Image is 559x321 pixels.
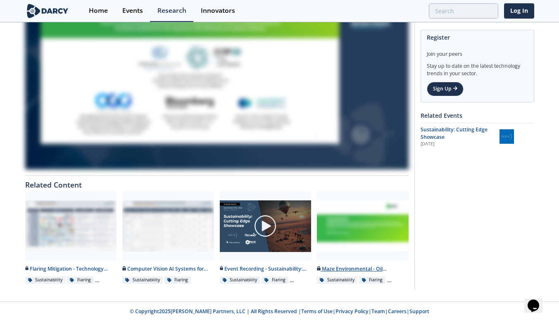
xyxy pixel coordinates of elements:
[504,3,534,19] a: Log In
[89,7,108,14] div: Home
[25,176,409,189] div: Related Content
[119,191,217,284] a: Computer Vision AI Systems for Flare Monitoring - Innovator Comparison preview Computer Vision AI...
[421,108,534,123] div: Related Events
[220,276,260,284] div: Sustainability
[524,288,551,313] iframe: chat widget
[409,308,429,315] a: Support
[205,50,228,73] img: play-chapters-gray.svg
[371,308,385,315] a: Team
[25,265,117,273] div: Flaring Mitigation - Technology Landscape
[427,82,464,96] a: Sign Up
[25,4,70,18] img: logo-wide.svg
[317,276,357,284] div: Sustainability
[427,45,528,58] div: Join your peers
[314,191,412,284] a: Maze Environmental - Oil Stabilization for Increased Production and Flaring Elimination preview M...
[25,276,66,284] div: Sustainability
[122,276,163,284] div: Sustainability
[220,200,312,252] img: Video Content
[359,276,386,284] div: Flaring
[429,3,498,19] input: Advanced Search
[388,308,407,315] a: Careers
[317,265,409,273] div: Maze Environmental - Oil Stabilization for Increased Production and Flaring Elimination
[201,7,235,14] div: Innovators
[122,265,214,273] div: Computer Vision AI Systems for Flare Monitoring - Innovator Comparison
[427,58,528,77] div: Stay up to date on the latest technology trends in your sector.
[220,265,312,273] div: Event Recording - Sustainability: Cutting Edge Showcase
[217,191,314,284] a: Video Content Event Recording - Sustainability: Cutting Edge Showcase Sustainability Flaring
[157,7,186,14] div: Research
[122,7,143,14] div: Events
[421,126,534,148] a: Sustainability: Cutting Edge Showcase [DATE] Sceye
[67,276,94,284] div: Flaring
[427,30,528,45] div: Register
[27,308,533,315] p: © Copyright 2025 [PERSON_NAME] Partners, LLC | All Rights Reserved | | | | |
[164,276,191,284] div: Flaring
[500,129,514,144] img: Sceye
[254,214,277,238] img: play-chapters-gray.svg
[335,308,369,315] a: Privacy Policy
[22,191,120,284] a: Flaring Mitigation - Technology Landscape preview Flaring Mitigation - Technology Landscape Susta...
[421,126,488,140] span: Sustainability: Cutting Edge Showcase
[301,308,333,315] a: Terms of Use
[262,276,288,284] div: Flaring
[421,141,494,147] div: [DATE]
